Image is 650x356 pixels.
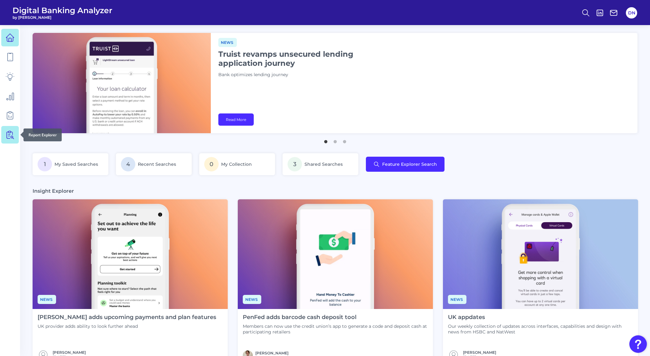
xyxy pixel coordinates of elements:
h4: PenFed adds barcode cash deposit tool [243,314,428,321]
h4: [PERSON_NAME] adds upcoming payments and plan features [38,314,216,321]
a: 1My Saved Searches [33,153,108,175]
span: Digital Banking Analyzer [13,6,112,15]
span: News [243,295,261,304]
a: News [243,296,261,302]
p: Our weekly collection of updates across interfaces, capabilities and design with news from HSBC a... [448,323,633,335]
a: 4Recent Searches [116,153,192,175]
span: My Saved Searches [55,161,98,167]
a: [PERSON_NAME] [255,351,289,355]
img: Appdates - Phone (9).png [443,199,638,309]
a: [PERSON_NAME] [463,350,496,355]
button: DN [626,7,637,18]
button: 2 [332,137,338,143]
a: News [218,39,237,45]
span: 3 [288,157,302,171]
p: Members can now use the credit union’s app to generate a code and deposit cash at participating r... [243,323,428,335]
a: News [38,296,56,302]
span: News [38,295,56,304]
button: Feature Explorer Search [366,157,445,172]
span: 1 [38,157,52,171]
span: My Collection [221,161,252,167]
span: 0 [204,157,219,171]
p: UK provider adds ability to look further ahead [38,323,216,329]
a: Read More [218,113,254,126]
span: Feature Explorer Search [382,162,437,167]
a: News [448,296,466,302]
img: News - Phone (4).png [33,199,228,309]
h4: UK appdates [448,314,633,321]
span: 4 [121,157,135,171]
button: 3 [341,137,348,143]
button: Open Resource Center [629,335,647,353]
span: Shared Searches [304,161,343,167]
a: 3Shared Searches [283,153,358,175]
a: 0My Collection [199,153,275,175]
h1: Truist revamps unsecured lending application journey [218,50,375,68]
h3: Insight Explorer [33,188,74,194]
a: [PERSON_NAME] [53,350,86,355]
p: Bank optimizes lending journey [218,71,375,78]
span: News [448,295,466,304]
span: by [PERSON_NAME] [13,15,112,20]
img: News - Phone.png [238,199,433,309]
button: 1 [323,137,329,143]
span: Recent Searches [138,161,176,167]
img: bannerImg [33,33,211,133]
div: Report Explorer [23,128,62,141]
span: News [218,38,237,47]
